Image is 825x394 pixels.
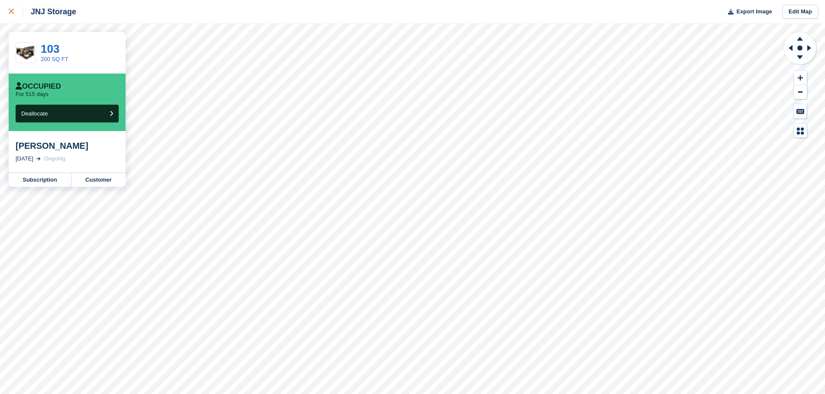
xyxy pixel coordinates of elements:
[16,45,36,61] img: Website-200-SQ-FT-980x735.png
[23,6,76,17] div: JNJ Storage
[794,71,807,85] button: Zoom In
[16,154,33,163] div: [DATE]
[21,110,48,117] span: Deallocate
[736,7,772,16] span: Export Image
[783,5,818,19] a: Edit Map
[44,154,65,163] div: Ongoing
[36,157,41,160] img: arrow-right-light-icn-cde0832a797a2874e46488d9cf13f60e5c3a73dbe684e267c42b8395dfbc2abf.svg
[794,104,807,119] button: Keyboard Shortcuts
[723,5,772,19] button: Export Image
[71,173,126,187] a: Customer
[16,82,61,91] div: Occupied
[16,105,119,122] button: Deallocate
[16,91,49,98] p: For 515 days
[794,124,807,138] button: Map Legend
[41,56,68,62] a: 200 SQ FT
[9,173,71,187] a: Subscription
[41,42,59,55] a: 103
[16,141,119,151] div: [PERSON_NAME]
[794,85,807,99] button: Zoom Out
